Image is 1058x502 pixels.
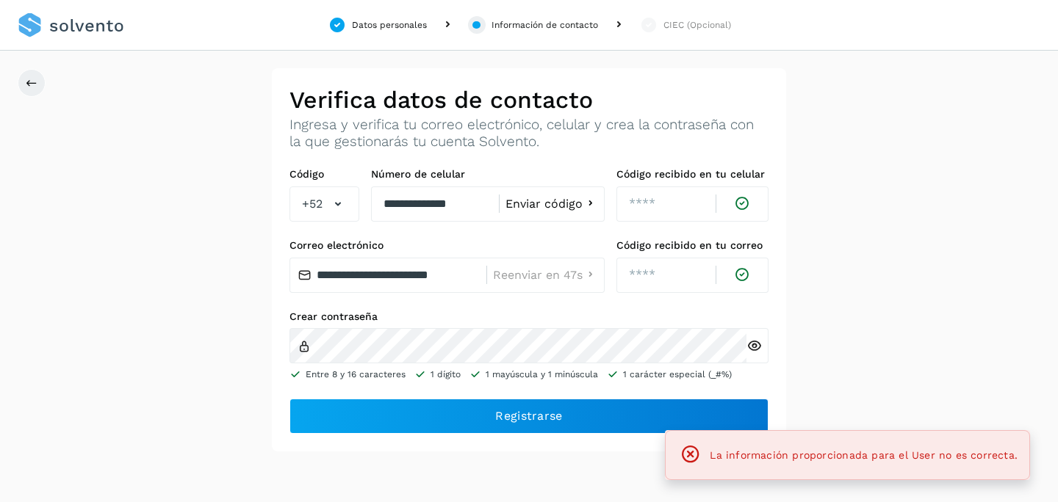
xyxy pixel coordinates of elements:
[469,368,598,381] li: 1 mayúscula y 1 minúscula
[289,86,769,114] h2: Verifica datos de contacto
[289,399,769,434] button: Registrarse
[289,239,605,252] label: Correo electrónico
[414,368,461,381] li: 1 dígito
[616,239,769,252] label: Código recibido en tu correo
[616,168,769,181] label: Código recibido en tu celular
[289,168,359,181] label: Código
[289,117,769,150] p: Ingresa y verifica tu correo electrónico, celular y crea la contraseña con la que gestionarás tu ...
[289,368,406,381] li: Entre 8 y 16 caracteres
[505,198,583,210] span: Enviar código
[493,267,598,283] button: Reenviar en 47s
[371,168,605,181] label: Número de celular
[352,18,427,32] div: Datos personales
[495,408,562,424] span: Registrarse
[505,196,598,211] button: Enviar código
[663,18,731,32] div: CIEC (Opcional)
[607,368,732,381] li: 1 carácter especial (_#%)
[493,269,583,281] span: Reenviar en 47s
[492,18,598,32] div: Información de contacto
[710,449,1018,461] span: La información proporcionada para el User no es correcta.
[302,195,323,213] span: +52
[289,310,769,323] label: Crear contraseña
